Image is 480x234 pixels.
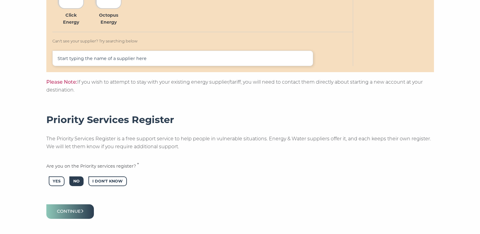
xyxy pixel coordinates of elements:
[49,176,65,186] span: Yes
[63,12,79,25] strong: Click Energy
[99,12,118,25] strong: Octopus Energy
[52,51,313,66] input: Start typing the name of a supplier here
[88,176,127,186] span: I Don't Know
[46,78,434,94] p: If you wish to attempt to stay with your existing energy supplier/tariff, you will need to contac...
[46,79,77,85] span: Please Note:
[69,176,84,186] span: No
[46,114,434,126] h4: Priority Services Register
[46,135,434,151] p: The Priority Services Register is a free support service to help people in vulnerable situations....
[52,38,353,45] p: Can't see your supplier? Try searching below
[46,204,94,219] button: Continue
[46,163,136,169] span: Are you on the Priority services register?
